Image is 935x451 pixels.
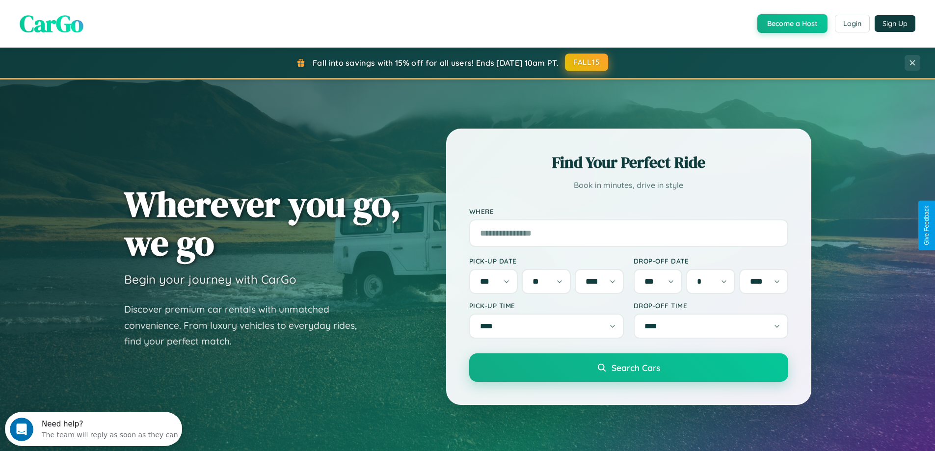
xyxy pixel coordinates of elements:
[469,178,788,192] p: Book in minutes, drive in style
[313,58,559,68] span: Fall into savings with 15% off for all users! Ends [DATE] 10am PT.
[469,207,788,215] label: Where
[634,301,788,310] label: Drop-off Time
[20,7,83,40] span: CarGo
[10,418,33,441] iframe: Intercom live chat
[469,301,624,310] label: Pick-up Time
[469,353,788,382] button: Search Cars
[469,152,788,173] h2: Find Your Perfect Ride
[4,4,183,31] div: Open Intercom Messenger
[923,206,930,245] div: Give Feedback
[565,53,608,71] button: FALL15
[469,257,624,265] label: Pick-up Date
[757,14,828,33] button: Become a Host
[835,15,870,32] button: Login
[37,8,173,16] div: Need help?
[124,272,296,287] h3: Begin your journey with CarGo
[37,16,173,27] div: The team will reply as soon as they can
[124,301,370,349] p: Discover premium car rentals with unmatched convenience. From luxury vehicles to everyday rides, ...
[875,15,915,32] button: Sign Up
[124,185,401,262] h1: Wherever you go, we go
[612,362,660,373] span: Search Cars
[634,257,788,265] label: Drop-off Date
[5,412,182,446] iframe: Intercom live chat discovery launcher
